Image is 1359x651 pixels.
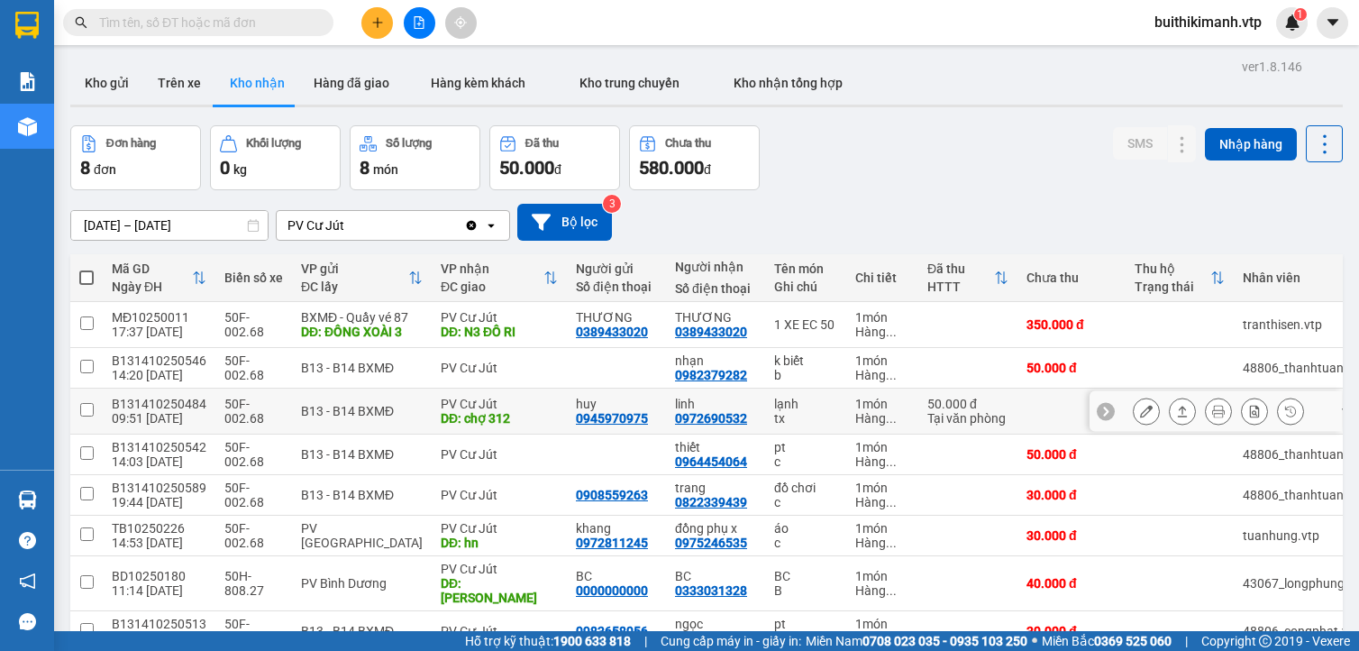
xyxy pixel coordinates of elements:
[576,397,657,411] div: huy
[661,631,801,651] span: Cung cấp máy in - giấy in:
[143,61,215,105] button: Trên xe
[112,521,206,536] div: TB10250226
[576,325,648,339] div: 0389433020
[441,521,558,536] div: PV Cư Jút
[441,562,558,576] div: PV Cư Jút
[112,325,206,339] div: 17:37 [DATE]
[774,280,837,294] div: Ghi chú
[210,125,341,190] button: Khối lượng0kg
[360,157,369,179] span: 8
[112,280,192,294] div: Ngày ĐH
[499,157,554,179] span: 50.000
[665,137,711,150] div: Chưa thu
[112,536,206,550] div: 14:53 [DATE]
[774,583,837,598] div: B
[454,16,467,29] span: aim
[855,325,909,339] div: Hàng thông thường
[1294,8,1307,21] sup: 1
[603,195,621,213] sup: 3
[301,488,423,502] div: B13 - B14 BXMĐ
[704,162,711,177] span: đ
[774,411,837,426] div: tx
[224,270,283,285] div: Biển số xe
[927,261,994,276] div: Đã thu
[1026,317,1117,332] div: 350.000 đ
[441,325,558,339] div: DĐ: N3 ĐÔ RI
[855,495,909,509] div: Hàng thông thường
[576,488,648,502] div: 0908559263
[927,411,1008,426] div: Tại văn phòng
[675,368,747,382] div: 0982379282
[886,454,897,469] span: ...
[112,368,206,382] div: 14:20 [DATE]
[927,397,1008,411] div: 50.000 đ
[224,353,283,382] div: 50F-002.68
[112,583,206,598] div: 11:14 [DATE]
[675,411,747,426] div: 0972690532
[1026,270,1117,285] div: Chưa thu
[675,583,747,598] div: 0333031328
[1140,11,1276,33] span: buithikimanh.vtp
[441,624,558,638] div: PV Cư Jút
[576,521,657,536] div: khang
[886,368,897,382] span: ...
[576,310,657,325] div: THƯƠNG
[1135,261,1210,276] div: Thu hộ
[855,440,909,454] div: 1 món
[576,583,648,598] div: 0000000000
[301,447,423,462] div: B13 - B14 BXMĐ
[1113,127,1167,160] button: SMS
[441,488,558,502] div: PV Cư Jút
[855,521,909,536] div: 1 món
[71,211,268,240] input: Select a date range.
[441,280,543,294] div: ĐC giao
[287,216,344,234] div: PV Cư Jút
[886,411,897,426] span: ...
[862,634,1027,648] strong: 0708 023 035 - 0935 103 250
[224,617,283,646] div: 50F-002.68
[576,624,648,638] div: 0983658056
[489,125,620,190] button: Đã thu50.000đ
[576,569,657,583] div: BC
[106,137,156,150] div: Đơn hàng
[734,76,843,90] span: Kho nhận tổng hợp
[855,631,909,646] div: Hàng thông thường
[675,454,747,469] div: 0964454064
[576,536,648,550] div: 0972811245
[774,521,837,536] div: áo
[373,162,398,177] span: món
[112,617,206,631] div: B131410250513
[517,204,612,241] button: Bộ lọc
[1026,447,1117,462] div: 50.000 đ
[224,310,283,339] div: 50F-002.68
[386,137,432,150] div: Số lượng
[886,631,897,646] span: ...
[75,16,87,29] span: search
[1026,361,1117,375] div: 50.000 đ
[19,613,36,630] span: message
[1026,488,1117,502] div: 30.000 đ
[774,481,837,495] div: đồ chơi
[301,310,423,325] div: BXMĐ - Quầy vé 87
[15,12,39,39] img: logo-vxr
[1042,631,1172,651] span: Miền Bắc
[774,631,837,646] div: t
[1242,57,1302,77] div: ver 1.8.146
[484,218,498,233] svg: open
[855,270,909,285] div: Chi tiết
[1185,631,1188,651] span: |
[112,631,206,646] div: 16:57 [DATE]
[70,61,143,105] button: Kho gửi
[103,254,215,302] th: Toggle SortBy
[1325,14,1341,31] span: caret-down
[346,216,348,234] input: Selected PV Cư Jút.
[675,481,756,495] div: trang
[1094,634,1172,648] strong: 0369 525 060
[855,569,909,583] div: 1 món
[927,280,994,294] div: HTTT
[224,521,283,550] div: 50F-002.68
[1026,528,1117,543] div: 30.000 đ
[112,440,206,454] div: B131410250542
[774,617,837,631] div: pt
[404,7,435,39] button: file-add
